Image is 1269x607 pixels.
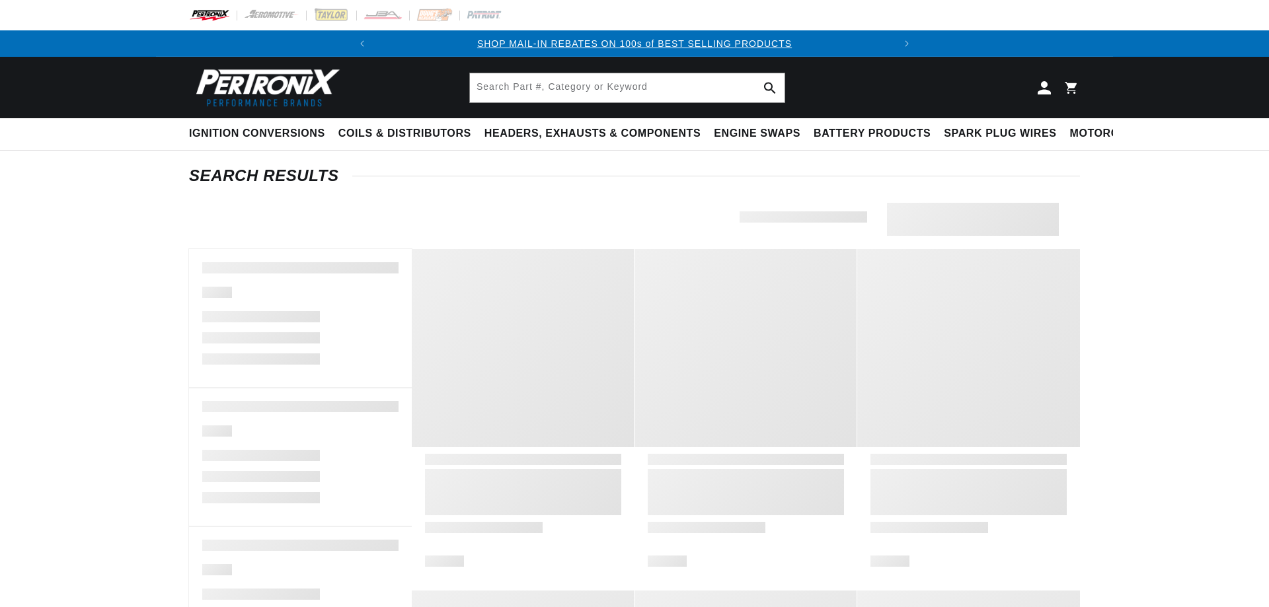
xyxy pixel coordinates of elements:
summary: Spark Plug Wires [937,118,1063,149]
summary: Headers, Exhausts & Components [478,118,707,149]
summary: Ignition Conversions [189,118,332,149]
span: Engine Swaps [714,127,800,141]
summary: Battery Products [807,118,937,149]
summary: Engine Swaps [707,118,807,149]
summary: Coils & Distributors [332,118,478,149]
span: Spark Plug Wires [944,127,1056,141]
button: Translation missing: en.sections.announcements.next_announcement [894,30,920,57]
slideshow-component: Translation missing: en.sections.announcements.announcement_bar [156,30,1113,57]
button: Search Part #, Category or Keyword [755,73,785,102]
input: Search Part #, Category or Keyword [470,73,785,102]
summary: Motorcycle [1063,118,1155,149]
a: SHOP MAIL-IN REBATES ON 100s of BEST SELLING PRODUCTS [477,38,792,49]
span: Ignition Conversions [189,127,325,141]
span: Headers, Exhausts & Components [484,127,701,141]
span: Motorcycle [1070,127,1149,141]
span: Coils & Distributors [338,127,471,141]
span: Battery Products [814,127,931,141]
div: 1 of 2 [375,36,894,51]
h2: Search Results [189,169,1080,182]
img: Pertronix [189,65,341,110]
button: Translation missing: en.sections.announcements.previous_announcement [349,30,375,57]
div: Announcement [375,36,894,51]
